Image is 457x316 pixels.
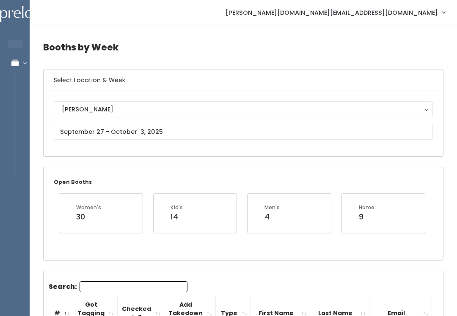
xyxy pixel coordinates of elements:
div: Men's [264,204,280,211]
div: 9 [359,211,374,222]
div: Kid's [171,204,183,211]
label: Search: [49,281,187,292]
div: [PERSON_NAME] [62,105,425,114]
div: 4 [264,211,280,222]
h6: Select Location & Week [44,69,443,91]
small: Open Booths [54,178,92,186]
div: Home [359,204,374,211]
div: Women's [76,204,101,211]
span: [PERSON_NAME][DOMAIN_NAME][EMAIL_ADDRESS][DOMAIN_NAME] [226,8,438,17]
h4: Booths by Week [43,36,443,59]
input: September 27 - October 3, 2025 [54,124,433,140]
div: 30 [76,211,101,222]
a: [PERSON_NAME][DOMAIN_NAME][EMAIL_ADDRESS][DOMAIN_NAME] [217,3,454,22]
div: 14 [171,211,183,222]
input: Search: [80,281,187,292]
button: [PERSON_NAME] [54,101,433,117]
